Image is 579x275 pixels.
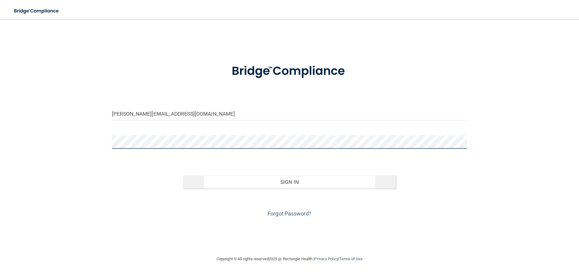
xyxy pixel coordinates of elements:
[339,257,362,261] a: Terms of Use
[179,249,400,269] div: Copyright © All rights reserved 2025 @ Rectangle Health | |
[219,56,360,87] img: bridge_compliance_login_screen.278c3ca4.svg
[183,175,396,189] button: Sign In
[267,210,312,217] a: Forgot Password?
[112,107,467,120] input: Email
[9,5,65,17] img: bridge_compliance_login_screen.278c3ca4.svg
[314,257,338,261] a: Privacy Policy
